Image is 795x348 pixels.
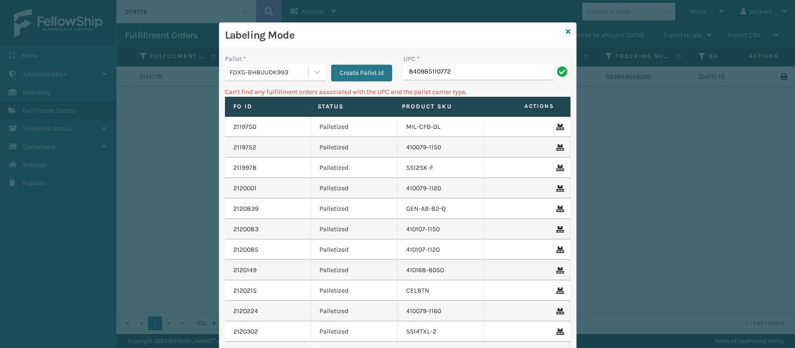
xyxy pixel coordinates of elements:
[311,219,398,240] td: Palletized
[556,288,562,294] i: Remove From Pallet
[233,245,258,254] a: 2120085
[311,117,398,137] td: Palletized
[398,178,484,199] td: 410079-1120
[311,137,398,158] td: Palletized
[311,199,398,219] td: Palletized
[556,328,562,335] i: Remove From Pallet
[481,99,560,114] span: Actions
[225,54,246,64] label: Pallet
[398,219,484,240] td: 410107-1150
[311,281,398,301] td: Palletized
[556,185,562,192] i: Remove From Pallet
[233,327,258,336] a: 2120302
[311,260,398,281] td: Palletized
[402,102,469,111] label: Product SKU
[311,301,398,321] td: Palletized
[225,28,562,42] h3: Labeling Mode
[233,286,257,295] a: 2120215
[233,184,257,193] a: 2120001
[233,163,257,173] a: 2119978
[230,67,309,77] div: FDXG-BH8UUDK993
[331,65,392,81] button: Create Pallet Id
[398,199,484,219] td: GEN-AB-B2-Q
[398,321,484,342] td: SS14TXL-2
[398,158,484,178] td: SS12SK-F
[556,226,562,233] i: Remove From Pallet
[233,122,256,132] a: 2119750
[233,143,256,152] a: 2119752
[233,102,300,111] label: Fo Id
[233,307,258,316] a: 2120224
[398,117,484,137] td: MIL-CFB-DL
[233,204,258,214] a: 2120839
[398,137,484,158] td: 410079-1150
[233,225,258,234] a: 2120083
[556,124,562,130] i: Remove From Pallet
[311,178,398,199] td: Palletized
[403,54,420,64] label: UPC
[398,240,484,260] td: 410107-1120
[398,301,484,321] td: 410079-1160
[556,144,562,151] i: Remove From Pallet
[556,165,562,171] i: Remove From Pallet
[311,321,398,342] td: Palletized
[225,87,571,97] p: Can't find any fulfillment orders associated with the UPC and the pallet carrier type.
[398,281,484,301] td: CEL8TN
[556,247,562,253] i: Remove From Pallet
[556,206,562,212] i: Remove From Pallet
[233,266,257,275] a: 2120149
[311,158,398,178] td: Palletized
[318,102,385,111] label: Status
[398,260,484,281] td: 410168-8050
[311,240,398,260] td: Palletized
[556,267,562,274] i: Remove From Pallet
[556,308,562,315] i: Remove From Pallet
